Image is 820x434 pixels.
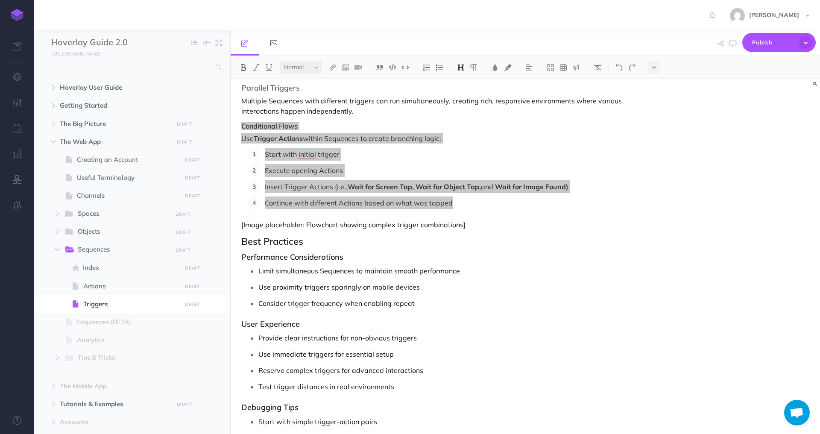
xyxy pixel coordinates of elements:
[258,364,633,377] p: Reserve complex triggers for advanced interactions
[182,299,203,309] button: DRAFT
[78,352,166,364] span: Tips & Tricks
[265,64,273,71] img: Underline button
[173,227,194,237] button: DRAFT
[401,64,409,70] img: Inline code button
[34,49,108,58] a: [URL][DOMAIN_NAME]
[78,208,166,220] span: Spaces
[176,211,190,217] small: DRAFT
[258,380,633,393] p: Test trigger distances in real environments
[354,64,362,71] img: Add video button
[376,64,384,71] img: Blockquote button
[348,182,412,191] a: Wait for Screen Tap
[77,317,179,327] span: Sequences (BETA)
[77,155,179,165] span: Creating an Account
[254,134,303,143] a: Trigger Actions
[83,281,179,291] span: Actions
[752,36,795,49] span: Publish
[491,64,499,71] img: Text color button
[77,191,179,201] span: Channels
[78,226,166,238] span: Objects
[51,51,100,57] small: [URL][DOMAIN_NAME]
[173,245,194,255] button: DRAFT
[77,173,179,183] span: Useful Terminology
[60,399,168,409] span: Tutorials & Examples
[182,191,203,201] button: DRAFT
[173,399,195,409] button: DRAFT
[177,139,192,145] small: DRAFT
[457,64,465,71] img: Headings dropdown button
[348,182,414,191] strong: ,
[572,64,580,71] img: Callout dropdown menu button
[241,253,633,261] h3: Performance Considerations
[60,100,168,111] span: Getting Started
[423,64,430,71] img: Ordered list button
[329,64,337,71] img: Link button
[258,331,633,344] p: Provide clear instructions for non-obvious triggers
[241,220,633,230] p: [Image placeholder: Flowchart showing complex trigger combinations]
[241,123,633,130] h4: Conditional Flows
[416,182,479,191] a: Wait for Object Tap
[51,60,211,75] input: Search
[51,36,152,49] input: Documentation Name
[241,320,633,328] h3: User Experience
[342,64,349,71] img: Add image button
[615,64,623,71] img: Undo
[83,299,179,309] span: Triggers
[241,236,633,246] h2: Best Practices
[185,157,200,163] small: DRAFT
[60,381,168,391] span: The Mobile App
[60,137,168,147] span: The Web App
[525,64,533,71] img: Alignment dropdown menu button
[182,155,203,165] button: DRAFT
[504,64,512,71] img: Text background color button
[176,247,190,253] small: DRAFT
[185,193,200,199] small: DRAFT
[173,119,195,129] button: DRAFT
[436,64,443,71] img: Unordered list button
[77,335,179,345] span: Analytics
[265,148,633,161] p: Start with initial trigger
[176,229,190,235] small: DRAFT
[265,164,633,177] p: Execute opening Actions
[258,281,633,293] p: Use proximity triggers sparingly on mobile devices
[241,96,633,116] p: Multiple Sequences with different triggers can run simultaneously, creating rich, responsive envi...
[182,282,203,291] button: DRAFT
[241,84,633,92] h3: Parallel Triggers
[185,302,200,307] small: DRAFT
[742,33,816,52] button: Publish
[470,64,477,71] img: Paragraph button
[258,348,633,361] p: Use immediate triggers for essential setup
[185,265,200,271] small: DRAFT
[60,417,168,427] span: Accounts
[185,284,200,289] small: DRAFT
[265,180,633,193] p: Insert Trigger Actions (i.e., and
[258,264,633,277] p: Limit simultaneous Sequences to maintain smooth performance
[389,64,396,70] img: Code block button
[559,64,567,71] img: Create table button
[493,182,568,191] strong: )
[182,173,203,183] button: DRAFT
[78,244,166,255] span: Sequences
[241,133,633,144] p: Use within Sequences to create branching logic:
[60,119,168,129] span: The Big Picture
[173,137,195,147] button: DRAFT
[177,121,192,127] small: DRAFT
[83,263,179,273] span: Index
[495,182,566,191] a: Wait for Image Found
[258,415,633,428] p: Start with simple trigger-action pairs
[252,64,260,71] img: Italic button
[11,9,23,21] img: logo-mark.svg
[730,8,745,23] img: 77ccc8640e6810896caf63250b60dd8b.jpg
[745,11,803,19] span: [PERSON_NAME]
[628,64,636,71] img: Redo
[185,175,200,181] small: DRAFT
[177,402,192,407] small: DRAFT
[241,403,633,412] h3: Debugging Tips
[594,64,601,71] img: Clear styles button
[258,297,633,310] p: Consider trigger frequency when enabling repeat
[265,196,633,209] p: Continue with different Actions based on what was tapped
[240,64,247,71] img: Bold button
[60,82,168,93] span: Hoverlay User Guide
[173,209,194,219] button: DRAFT
[182,263,203,273] button: DRAFT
